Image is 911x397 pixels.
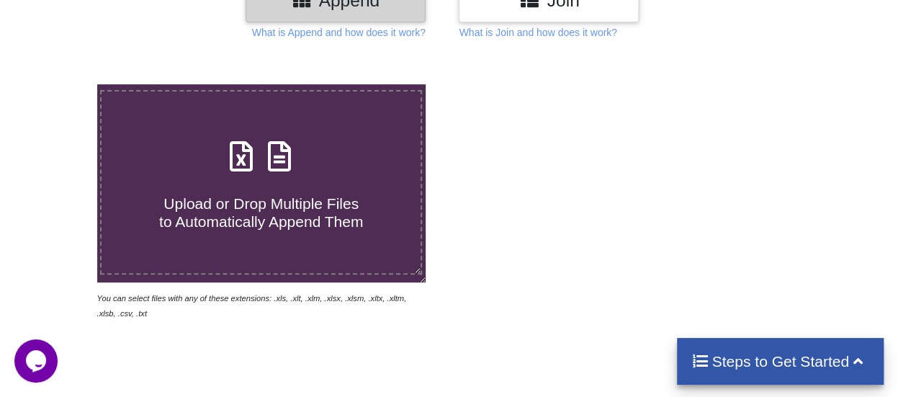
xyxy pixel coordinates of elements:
[252,25,426,40] p: What is Append and how does it work?
[14,339,60,383] iframe: chat widget
[459,25,616,40] p: What is Join and how does it work?
[691,352,869,370] h4: Steps to Get Started
[159,195,363,230] span: Upload or Drop Multiple Files to Automatically Append Them
[97,294,407,318] i: You can select files with any of these extensions: .xls, .xlt, .xlm, .xlsx, .xlsm, .xltx, .xltm, ...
